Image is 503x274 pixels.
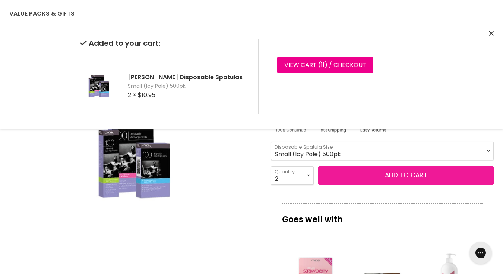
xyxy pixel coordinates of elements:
[271,166,314,185] select: Quantity
[69,61,199,257] img: Caron Disposable Spatulas
[277,57,373,73] a: View cart (11) / Checkout
[282,203,483,228] p: Goes well with
[128,91,136,99] span: 2 ×
[80,39,246,48] h2: Added to your cart:
[128,83,246,90] span: Small (Icy Pole) 500pk
[4,6,80,22] a: Value Packs & Gifts
[489,30,494,38] button: Close
[466,239,496,267] iframe: Gorgias live chat messenger
[128,73,246,81] h2: [PERSON_NAME] Disposable Spatulas
[318,166,494,185] button: Add to cart
[80,58,117,114] img: Caron Disposable Spatulas
[321,61,325,69] span: 11
[138,91,155,99] span: $10.95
